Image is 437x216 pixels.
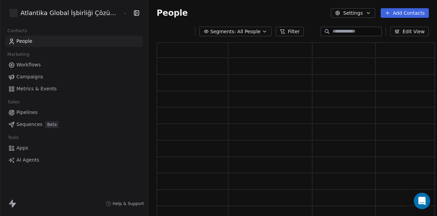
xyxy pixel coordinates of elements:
[5,83,143,94] a: Metrics & Events
[16,121,42,128] span: Sequences
[5,142,143,154] a: Apps
[106,201,144,206] a: Help & Support
[276,27,304,36] button: Filter
[5,36,143,47] a: People
[414,193,430,209] div: Open Intercom Messenger
[16,156,39,164] span: AI Agents
[16,61,41,68] span: Workflows
[113,201,144,206] span: Help & Support
[5,154,143,166] a: AI Agents
[5,107,143,118] a: Pipelines
[390,27,429,36] button: Edit View
[16,38,32,45] span: People
[237,28,260,35] span: All People
[381,8,429,18] button: Add Contacts
[4,49,32,60] span: Marketing
[210,28,236,35] span: Segments:
[20,9,122,17] span: Atlantika Global İşbirliği Çözümleri Dan. Sanayi ve Tic. A.Ş
[5,119,143,130] a: SequencesBeta
[16,144,28,152] span: Apps
[5,132,22,143] span: Tools
[45,121,59,128] span: Beta
[5,59,143,71] a: Workflows
[16,73,43,80] span: Campaigns
[5,71,143,82] a: Campaigns
[16,85,57,92] span: Metrics & Events
[8,7,118,19] button: Atlantika Global İşbirliği Çözümleri Dan. Sanayi ve Tic. A.Ş
[5,97,23,107] span: Sales
[157,8,188,18] span: People
[331,8,375,18] button: Settings
[16,109,38,116] span: Pipelines
[4,26,30,36] span: Contacts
